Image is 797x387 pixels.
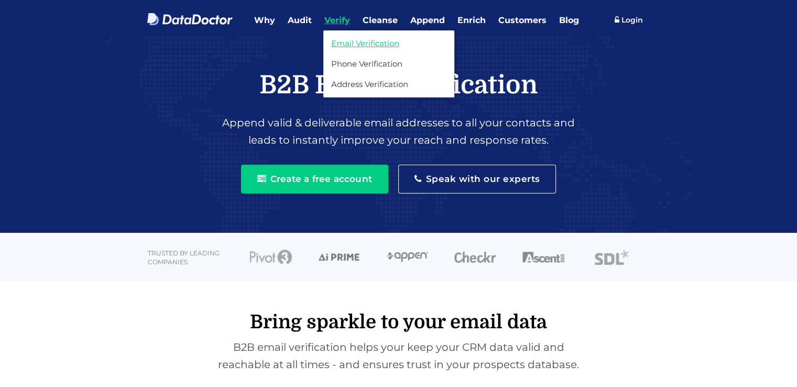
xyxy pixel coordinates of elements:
[147,70,650,102] h1: B2B Email Verification
[241,165,388,193] button: Create a free account
[147,339,650,373] h3: B2B email verification helps your keep your CRM data valid and reachable at all times - and ensur...
[331,38,446,48] a: Email Verification
[331,59,446,69] a: Phone Verification
[324,15,350,25] span: Verify
[595,250,628,265] img: sdl
[398,165,556,193] button: Speak with our experts
[553,5,585,28] a: Blog
[498,15,547,25] span: Customers
[404,5,451,28] a: Append
[356,5,404,28] a: Cleanse
[522,252,564,263] img: ascent
[492,5,553,28] a: Customers
[254,15,275,25] span: Why
[147,109,650,149] p: Append valid & deliverable email addresses to all your contacts and leads to instantly improve yo...
[457,15,486,25] span: Enrich
[147,311,650,334] h2: Bring sparkle to your email data
[318,251,360,263] img: iprime
[559,15,579,25] span: Blog
[454,251,496,264] img: checkr
[410,15,445,25] span: Append
[281,5,318,28] a: Audit
[318,5,356,28] a: Verify
[451,5,492,28] a: Enrich
[386,252,428,263] img: appen
[148,233,221,266] p: TRUSTED BY LEADING COMPANIES
[331,79,446,89] a: Address Verification
[248,5,281,28] a: Why
[607,12,650,28] a: Login
[363,15,398,25] span: Cleanse
[250,250,292,264] img: pivot3
[288,15,312,25] span: Audit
